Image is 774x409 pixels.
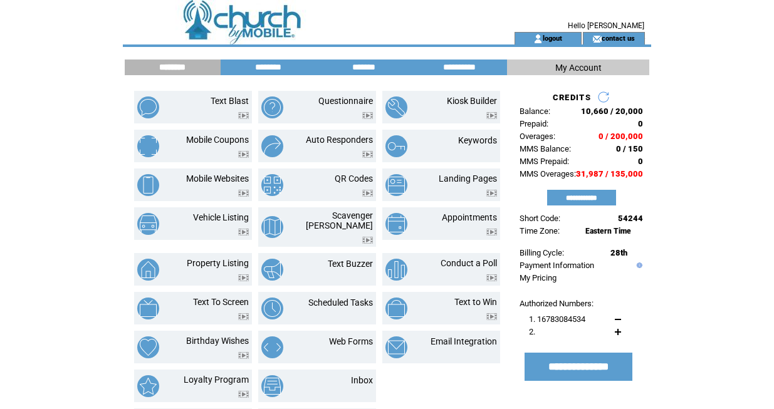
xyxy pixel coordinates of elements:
[439,173,497,184] a: Landing Pages
[385,174,407,196] img: landing-pages.png
[520,169,576,179] span: MMS Overages:
[585,227,631,236] span: Eastern Time
[618,214,643,223] span: 54244
[261,336,283,358] img: web-forms.png
[385,298,407,319] img: text-to-win.png
[238,274,249,281] img: video.png
[581,106,643,116] span: 10,660 / 20,000
[520,157,569,166] span: MMS Prepaid:
[137,135,159,157] img: mobile-coupons.png
[543,34,562,42] a: logout
[186,173,249,184] a: Mobile Websites
[238,229,249,236] img: video.png
[362,237,373,244] img: video.png
[520,273,557,282] a: My Pricing
[261,259,283,281] img: text-buzzer.png
[529,327,535,336] span: 2.
[486,229,497,236] img: video.png
[533,34,543,44] img: account_icon.gif
[308,298,373,308] a: Scheduled Tasks
[638,119,643,128] span: 0
[486,190,497,197] img: video.png
[193,212,249,222] a: Vehicle Listing
[442,212,497,222] a: Appointments
[362,190,373,197] img: video.png
[616,144,643,153] span: 0 / 150
[486,274,497,281] img: video.png
[599,132,643,141] span: 0 / 200,000
[238,190,249,197] img: video.png
[137,213,159,235] img: vehicle-listing.png
[211,96,249,106] a: Text Blast
[568,21,644,30] span: Hello [PERSON_NAME]
[385,336,407,358] img: email-integration.png
[261,216,283,238] img: scavenger-hunt.png
[184,375,249,385] a: Loyalty Program
[592,34,602,44] img: contact_us_icon.gif
[447,96,497,106] a: Kiosk Builder
[137,96,159,118] img: text-blast.png
[238,112,249,119] img: video.png
[458,135,497,145] a: Keywords
[137,259,159,281] img: property-listing.png
[335,173,373,184] a: QR Codes
[576,169,643,179] span: 31,987 / 135,000
[261,375,283,397] img: inbox.png
[318,96,373,106] a: Questionnaire
[187,258,249,268] a: Property Listing
[306,210,373,230] a: Scavenger [PERSON_NAME]
[454,297,497,307] a: Text to Win
[328,259,373,269] a: Text Buzzer
[351,375,373,385] a: Inbox
[520,144,571,153] span: MMS Balance:
[610,248,627,257] span: 28th
[486,112,497,119] img: video.png
[362,151,373,158] img: video.png
[520,248,564,257] span: Billing Cycle:
[186,135,249,145] a: Mobile Coupons
[520,106,550,116] span: Balance:
[238,391,249,398] img: video.png
[137,375,159,397] img: loyalty-program.png
[385,135,407,157] img: keywords.png
[385,213,407,235] img: appointments.png
[441,258,497,268] a: Conduct a Poll
[137,298,159,319] img: text-to-screen.png
[520,226,560,236] span: Time Zone:
[553,93,591,102] span: CREDITS
[238,151,249,158] img: video.png
[385,96,407,118] img: kiosk-builder.png
[186,336,249,346] a: Birthday Wishes
[137,336,159,358] img: birthday-wishes.png
[634,262,642,268] img: help.gif
[261,298,283,319] img: scheduled-tasks.png
[486,313,497,320] img: video.png
[520,119,548,128] span: Prepaid:
[431,336,497,346] a: Email Integration
[520,132,555,141] span: Overages:
[238,352,249,359] img: video.png
[238,313,249,320] img: video.png
[329,336,373,346] a: Web Forms
[529,314,585,324] span: 1. 16783084534
[261,174,283,196] img: qr-codes.png
[193,297,249,307] a: Text To Screen
[520,261,594,270] a: Payment Information
[137,174,159,196] img: mobile-websites.png
[362,112,373,119] img: video.png
[385,259,407,281] img: conduct-a-poll.png
[520,299,594,308] span: Authorized Numbers:
[261,96,283,118] img: questionnaire.png
[638,157,643,166] span: 0
[602,34,635,42] a: contact us
[261,135,283,157] img: auto-responders.png
[520,214,560,223] span: Short Code:
[555,63,602,73] span: My Account
[306,135,373,145] a: Auto Responders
